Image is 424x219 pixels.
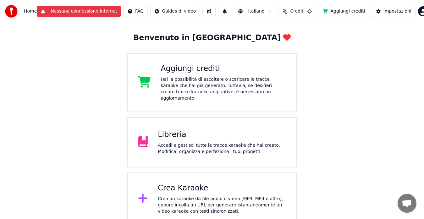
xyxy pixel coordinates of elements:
[124,6,148,17] button: FAQ
[158,130,286,140] div: Libreria
[161,64,286,74] div: Aggiungi crediti
[5,5,18,18] img: youka
[150,6,200,17] button: Guides di video
[372,6,416,17] button: Impostazioni
[319,6,369,17] button: Aggiungi crediti
[290,8,305,14] span: Crediti
[398,194,416,213] div: Aprire la chat
[278,6,316,17] button: Crediti
[158,183,286,193] div: Crea Karaoke
[158,142,286,155] div: Accedi e gestisci tutte le tracce karaoke che hai creato. Modifica, organizza e perfeziona i tuoi...
[383,8,411,14] div: Impostazioni
[24,8,37,14] span: Home
[158,196,286,215] div: Crea un karaoke da file audio o video (MP3, MP4 e altro), oppure incolla un URL per generare ista...
[161,76,286,101] div: Hai la possibilità di ascoltare o scaricare le tracce karaoke che hai già generato. Tuttavia, se ...
[37,6,121,17] button: Nessuna connessione Internet
[133,33,291,43] div: Benvenuto in [GEOGRAPHIC_DATA]
[24,8,37,14] nav: breadcrumb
